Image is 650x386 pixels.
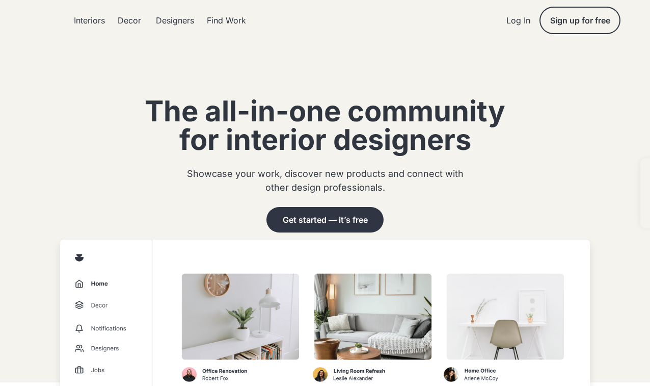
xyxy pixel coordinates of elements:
button: Sign up for free [540,8,619,33]
div: Log In [506,8,530,33]
div: Showcase your work, discover new products and connect with other design professionals. [180,167,470,194]
button: Get started — it’s free [266,207,384,233]
div: Designers [156,16,194,24]
div: Decor [118,16,141,24]
div: Find Work [207,16,246,24]
div: Interiors [74,16,105,24]
div: The all-in-one community for interior designers [131,97,519,154]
